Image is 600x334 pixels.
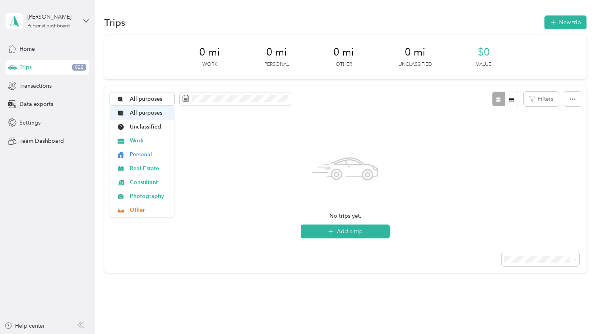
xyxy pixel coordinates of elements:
span: 0 mi [405,46,425,59]
p: Personal [264,61,289,68]
span: Settings [19,119,40,127]
p: Work [202,61,217,68]
span: Other [130,206,168,214]
div: Personal dashboard [27,24,70,29]
button: New trip [544,15,587,29]
span: 0 mi [199,46,220,59]
button: Add a trip [301,225,390,238]
div: [PERSON_NAME] [27,13,77,21]
span: Photography [130,192,168,200]
h1: Trips [104,18,125,27]
span: Transactions [19,82,52,90]
iframe: Everlance-gr Chat Button Frame [556,290,600,334]
span: Team Dashboard [19,137,64,145]
button: Help center [4,322,45,330]
p: Value [476,61,491,68]
span: 822 [72,64,86,71]
span: 0 mi [266,46,287,59]
span: Work [130,136,168,145]
span: Unclassified [130,123,168,131]
p: Unclassified [398,61,432,68]
span: All purposes [130,109,168,117]
span: No trips yet. [329,212,362,220]
span: All purposes [130,96,163,102]
span: $0 [478,46,490,59]
p: Other [336,61,352,68]
span: Real Estate [130,164,168,173]
span: Personal [130,150,168,159]
button: Filters [524,92,559,106]
span: Data exports [19,100,53,108]
span: 0 mi [333,46,354,59]
span: Consultant [130,178,168,186]
span: Trips [19,63,32,71]
span: Home [19,45,35,53]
